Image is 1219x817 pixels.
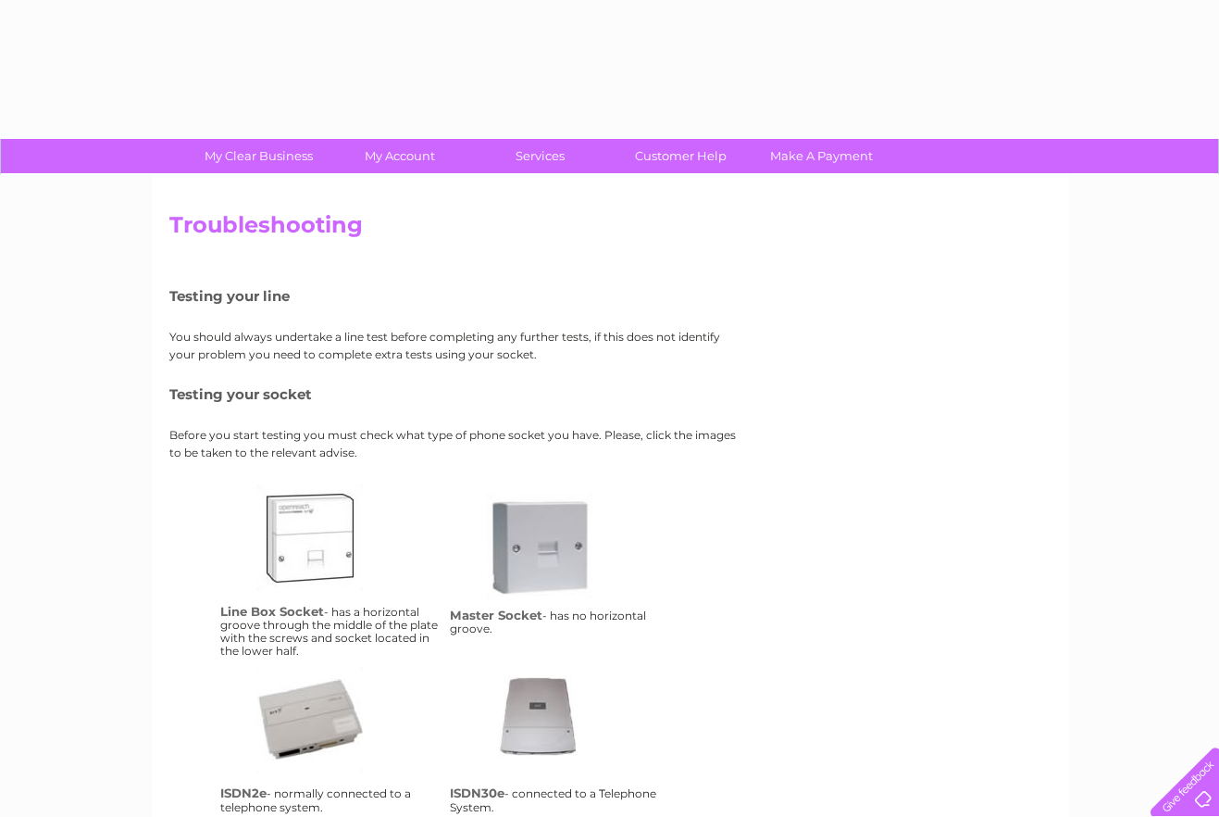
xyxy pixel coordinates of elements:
h4: Line Box Socket [220,604,324,619]
a: Make A Payment [745,139,898,173]
p: Before you start testing you must check what type of phone socket you have. Please, click the ima... [169,426,743,461]
h4: ISDN2e [220,786,267,800]
a: Services [464,139,616,173]
h2: Troubleshooting [169,212,1051,247]
h4: ISDN30e [450,786,504,800]
a: ms [486,493,634,641]
a: My Clear Business [182,139,335,173]
h4: Master Socket [450,608,542,622]
a: My Account [323,139,476,173]
a: isdn2e [256,666,404,814]
p: You should always undertake a line test before completing any further tests, if this does not ide... [169,328,743,363]
a: isdn30e [486,666,634,814]
a: Customer Help [604,139,757,173]
td: - has a horizontal groove through the middle of the plate with the screws and socket located in t... [216,480,445,662]
a: lbs [256,484,404,633]
td: - has no horizontal groove. [445,480,675,662]
h5: Testing your line [169,288,743,304]
h5: Testing your socket [169,386,743,402]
